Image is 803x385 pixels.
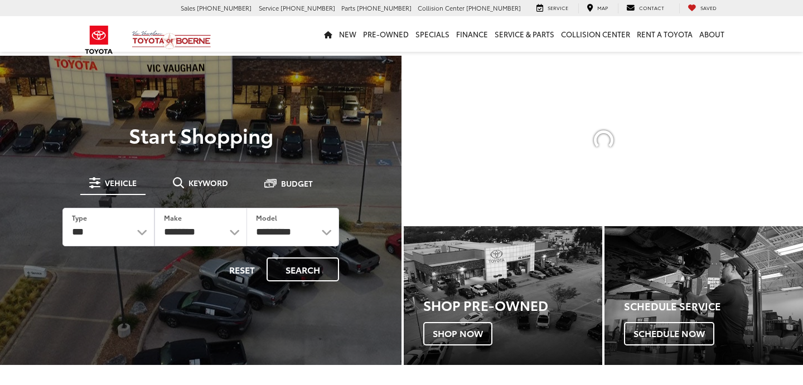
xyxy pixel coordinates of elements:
[528,3,577,13] a: Service
[336,16,360,52] a: New
[220,257,264,281] button: Reset
[78,22,120,58] img: Toyota
[197,3,251,12] span: [PHONE_NUMBER]
[404,226,602,365] a: Shop Pre-Owned Shop Now
[360,16,412,52] a: Pre-Owned
[267,257,339,281] button: Search
[633,16,696,52] a: Rent a Toyota
[604,226,803,365] a: Schedule Service Schedule Now
[357,3,412,12] span: [PHONE_NUMBER]
[624,322,714,345] span: Schedule Now
[72,213,87,222] label: Type
[624,301,803,312] h4: Schedule Service
[281,179,313,187] span: Budget
[558,16,633,52] a: Collision Center
[423,322,492,345] span: Shop Now
[259,3,279,12] span: Service
[418,3,465,12] span: Collision Center
[404,56,803,224] section: Carousel section with vehicle pictures - may contain disclaimers.
[47,124,355,146] p: Start Shopping
[164,213,182,222] label: Make
[256,213,277,222] label: Model
[453,16,491,52] a: Finance
[105,179,137,187] span: Vehicle
[132,30,211,50] img: Vic Vaughan Toyota of Boerne
[679,3,725,13] a: My Saved Vehicles
[548,4,568,11] span: Service
[181,3,195,12] span: Sales
[618,3,673,13] a: Contact
[188,179,228,187] span: Keyword
[466,3,521,12] span: [PHONE_NUMBER]
[412,16,453,52] a: Specials
[700,4,717,11] span: Saved
[639,4,664,11] span: Contact
[404,226,602,365] div: Toyota
[696,16,728,52] a: About
[341,3,355,12] span: Parts
[321,16,336,52] a: Home
[423,298,602,312] h3: Shop Pre-Owned
[491,16,558,52] a: Service & Parts: Opens in a new tab
[604,226,803,365] div: Toyota
[578,3,616,13] a: Map
[280,3,335,12] span: [PHONE_NUMBER]
[597,4,608,11] span: Map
